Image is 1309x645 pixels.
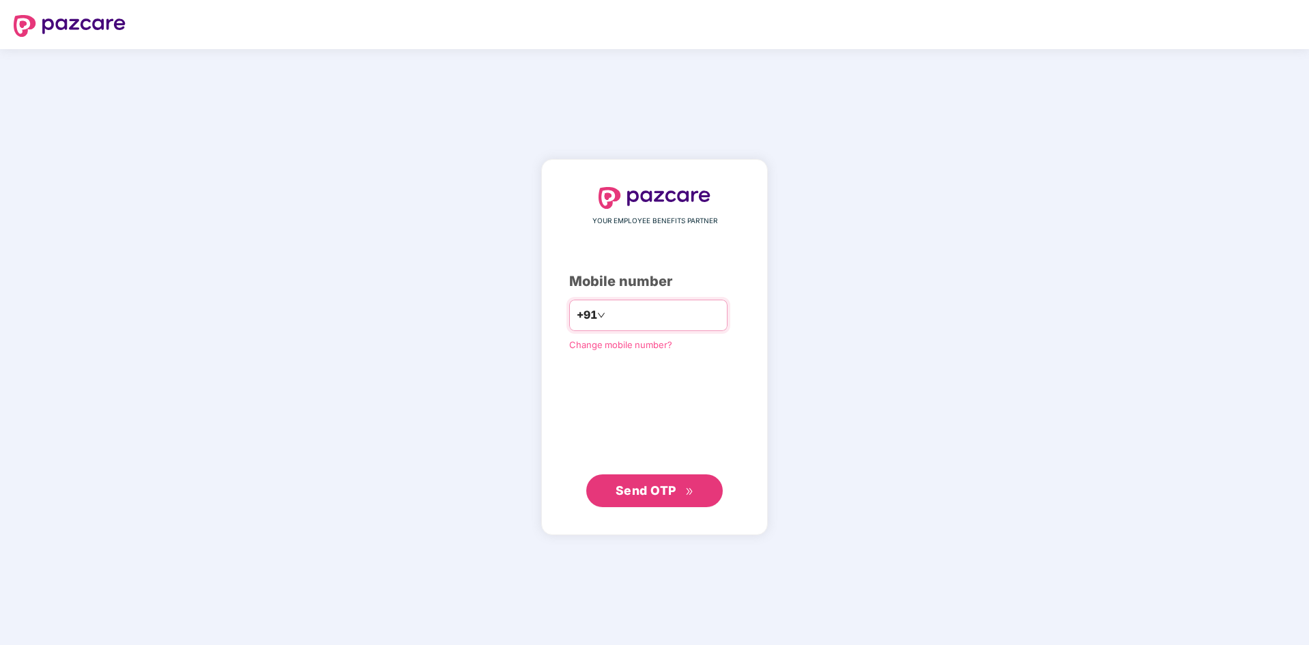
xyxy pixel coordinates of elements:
[685,487,694,496] span: double-right
[599,187,710,209] img: logo
[586,474,723,507] button: Send OTPdouble-right
[14,15,126,37] img: logo
[569,271,740,292] div: Mobile number
[597,311,605,319] span: down
[569,339,672,350] a: Change mobile number?
[577,306,597,324] span: +91
[616,483,676,498] span: Send OTP
[592,216,717,227] span: YOUR EMPLOYEE BENEFITS PARTNER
